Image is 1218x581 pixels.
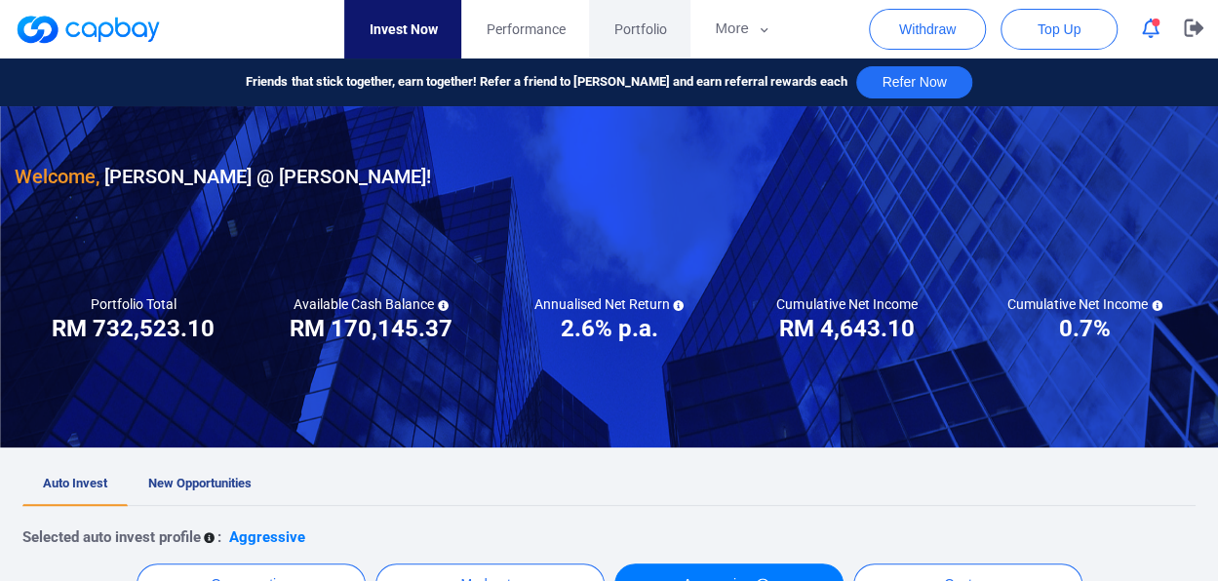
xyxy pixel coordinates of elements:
[246,72,846,93] span: Friends that stick together, earn together! Refer a friend to [PERSON_NAME] and earn referral rew...
[1059,313,1111,344] h3: 0.7%
[1007,295,1162,313] h5: Cumulative Net Income
[776,295,917,313] h5: Cumulative Net Income
[560,313,657,344] h3: 2.6% p.a.
[217,525,221,549] p: :
[148,476,252,490] span: New Opportunities
[52,313,215,344] h3: RM 732,523.10
[533,295,684,313] h5: Annualised Net Return
[1001,9,1118,50] button: Top Up
[15,165,99,188] span: Welcome,
[91,295,177,313] h5: Portfolio Total
[779,313,915,344] h3: RM 4,643.10
[229,525,305,549] p: Aggressive
[486,19,565,40] span: Performance
[22,525,201,549] p: Selected auto invest profile
[613,19,666,40] span: Portfolio
[869,9,986,50] button: Withdraw
[1038,19,1080,39] span: Top Up
[294,295,449,313] h5: Available Cash Balance
[43,476,107,490] span: Auto Invest
[290,313,452,344] h3: RM 170,145.37
[856,66,971,98] button: Refer Now
[15,161,431,192] h3: [PERSON_NAME] @ [PERSON_NAME] !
